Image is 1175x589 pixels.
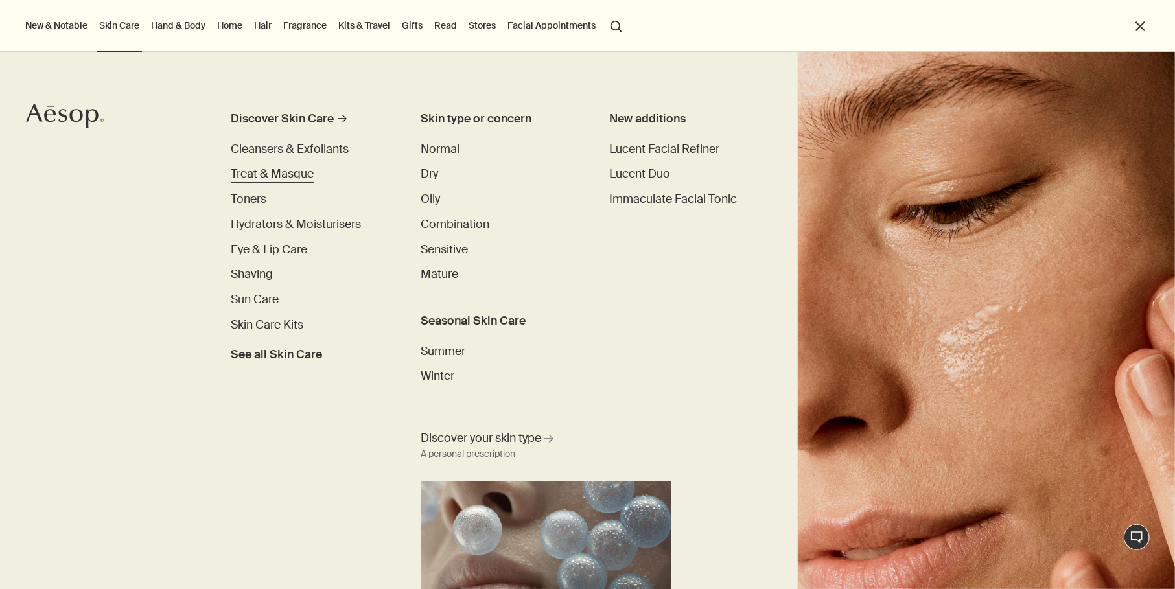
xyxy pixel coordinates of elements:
[421,266,458,283] a: Mature
[231,166,314,181] span: Treat & Masque
[421,368,454,384] span: Winter
[798,52,1175,589] img: Woman holding her face with her hands
[281,17,329,34] a: Fragrance
[605,13,628,38] button: Open search
[231,316,304,334] a: Skin Care Kits
[231,291,279,308] a: Sun Care
[609,141,719,158] a: Lucent Facial Refiner
[432,17,460,34] a: Read
[336,17,393,34] a: Kits & Travel
[609,191,737,208] a: Immaculate Facial Tonic
[421,343,465,359] span: Summer
[1124,524,1150,550] button: Live Assistance
[421,343,465,360] a: Summer
[231,191,267,207] span: Toners
[231,191,267,208] a: Toners
[421,191,440,207] span: Oily
[505,17,598,34] a: Facial Appointments
[97,17,142,34] a: Skin Care
[231,341,323,364] a: See all Skin Care
[231,266,273,282] span: Shaving
[421,166,438,181] span: Dry
[421,141,460,157] span: Normal
[231,346,323,364] span: See all Skin Care
[421,266,458,282] span: Mature
[609,191,737,207] span: Immaculate Facial Tonic
[23,100,107,135] a: Aesop
[399,17,425,34] a: Gifts
[231,292,279,307] span: Sun Care
[231,242,308,257] span: Eye & Lip Care
[231,165,314,183] a: Treat & Masque
[421,241,468,259] a: Sensitive
[215,17,245,34] a: Home
[1133,19,1148,34] button: Close the Menu
[421,141,460,158] a: Normal
[421,242,468,257] span: Sensitive
[231,110,386,133] a: Discover Skin Care
[421,312,574,330] h3: Seasonal Skin Care
[421,446,515,462] div: A personal prescription
[609,166,670,181] span: Lucent Duo
[231,110,334,128] div: Discover Skin Care
[23,17,90,34] button: New & Notable
[231,317,304,332] span: Skin Care Kits
[421,367,454,385] a: Winter
[231,241,308,259] a: Eye & Lip Care
[421,216,489,233] a: Combination
[421,110,574,128] h3: Skin type or concern
[231,141,349,158] a: Cleansers & Exfoliants
[421,191,440,208] a: Oily
[421,216,489,232] span: Combination
[609,141,719,157] span: Lucent Facial Refiner
[231,141,349,157] span: Cleansers & Exfoliants
[231,216,362,233] a: Hydrators & Moisturisers
[609,110,763,128] div: New additions
[421,165,438,183] a: Dry
[421,430,541,446] span: Discover your skin type
[148,17,208,34] a: Hand & Body
[466,17,498,34] button: Stores
[609,165,670,183] a: Lucent Duo
[231,216,362,232] span: Hydrators & Moisturisers
[26,103,104,129] svg: Aesop
[251,17,274,34] a: Hair
[231,266,273,283] a: Shaving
